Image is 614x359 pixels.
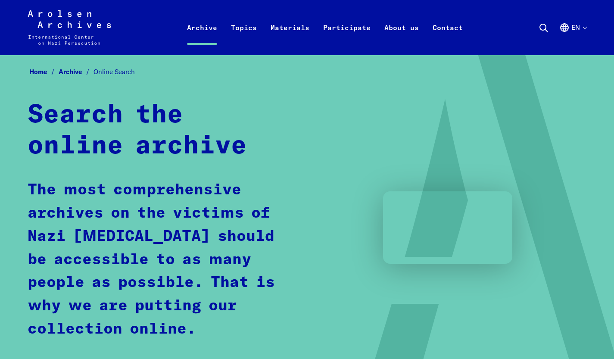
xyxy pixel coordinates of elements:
a: About us [377,21,426,55]
strong: Search the online archive [28,102,247,159]
a: Topics [224,21,264,55]
p: The most comprehensive archives on the victims of Nazi [MEDICAL_DATA] should be accessible to as ... [28,179,292,341]
nav: Breadcrumb [28,66,587,78]
button: English, language selection [559,22,586,53]
a: Participate [316,21,377,55]
a: Contact [426,21,470,55]
a: Archive [59,68,94,76]
a: Materials [264,21,316,55]
nav: Primary [180,10,470,45]
a: Home [29,68,59,76]
span: Online Search [94,68,135,76]
a: Archive [180,21,224,55]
